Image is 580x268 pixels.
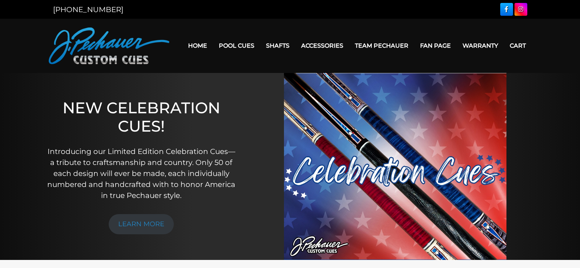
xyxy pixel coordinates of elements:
[47,146,236,201] p: Introducing our Limited Edition Celebration Cues—a tribute to craftsmanship and country. Only 50 ...
[49,27,169,64] img: Pechauer Custom Cues
[457,36,504,55] a: Warranty
[213,36,260,55] a: Pool Cues
[182,36,213,55] a: Home
[295,36,349,55] a: Accessories
[53,5,123,14] a: [PHONE_NUMBER]
[414,36,457,55] a: Fan Page
[349,36,414,55] a: Team Pechauer
[260,36,295,55] a: Shafts
[47,99,236,136] h1: NEW CELEBRATION CUES!
[109,214,174,234] a: LEARN MORE
[504,36,532,55] a: Cart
